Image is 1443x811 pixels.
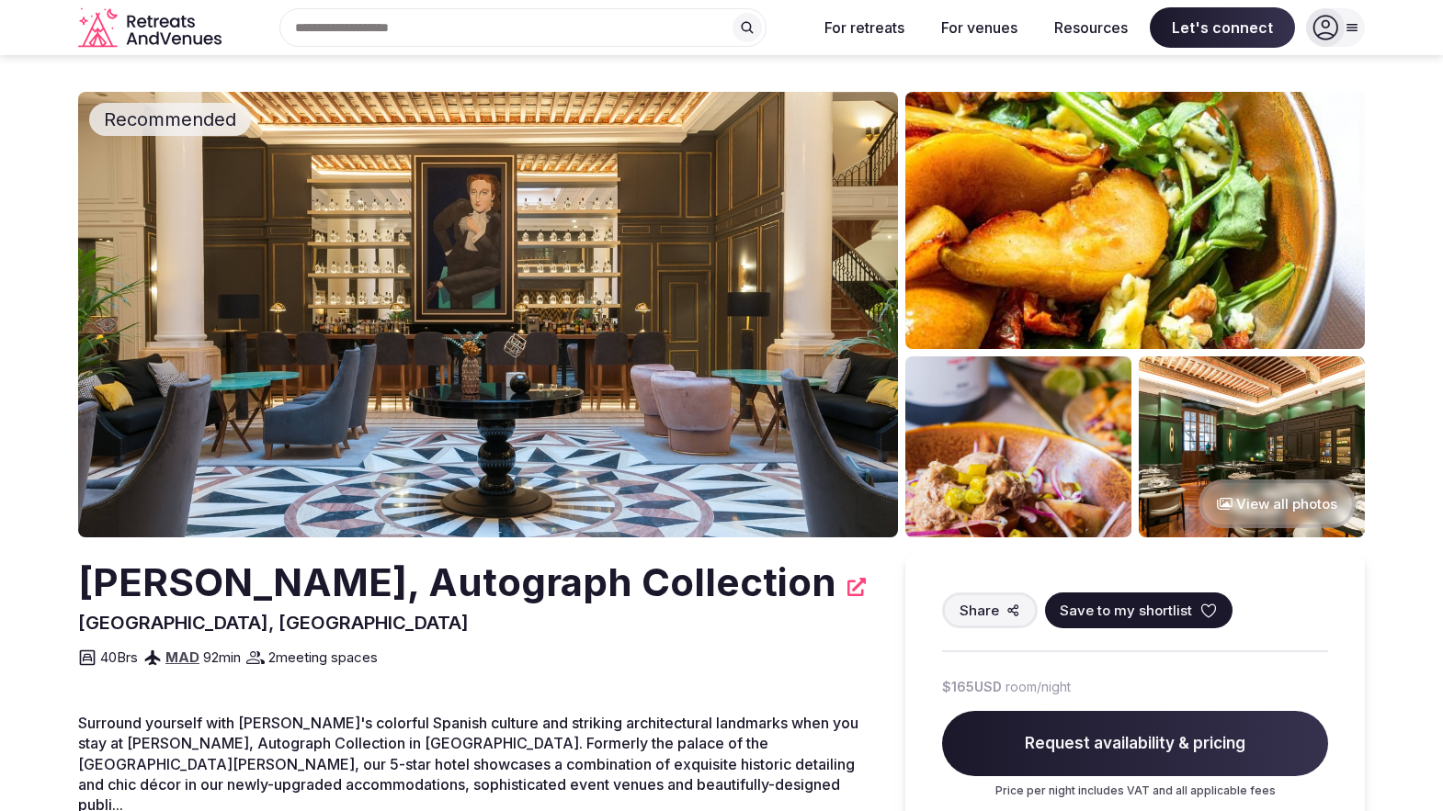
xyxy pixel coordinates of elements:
[926,7,1032,48] button: For venues
[1040,7,1142,48] button: Resources
[1139,356,1365,537] img: Venue gallery photo
[905,356,1131,537] img: Venue gallery photo
[942,592,1038,628] button: Share
[1199,479,1356,528] button: View all photos
[78,612,469,634] span: [GEOGRAPHIC_DATA], [GEOGRAPHIC_DATA]
[1045,592,1233,628] button: Save to my shortlist
[97,107,244,132] span: Recommended
[78,7,225,49] a: Visit the homepage
[1150,7,1295,48] span: Let's connect
[78,92,898,537] img: Venue cover photo
[268,648,378,667] span: 2 meeting spaces
[960,601,999,620] span: Share
[810,7,919,48] button: For retreats
[89,103,251,136] div: Recommended
[942,678,1002,696] span: $165 USD
[78,7,225,49] svg: Retreats and Venues company logo
[203,648,241,667] span: 92 min
[942,783,1328,799] p: Price per night includes VAT and all applicable fees
[1006,678,1071,696] span: room/night
[165,648,199,666] a: MAD
[100,648,138,667] span: 40 Brs
[905,92,1365,349] img: Venue gallery photo
[942,711,1328,777] span: Request availability & pricing
[78,556,836,610] h2: [PERSON_NAME], Autograph Collection
[1060,601,1192,620] span: Save to my shortlist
